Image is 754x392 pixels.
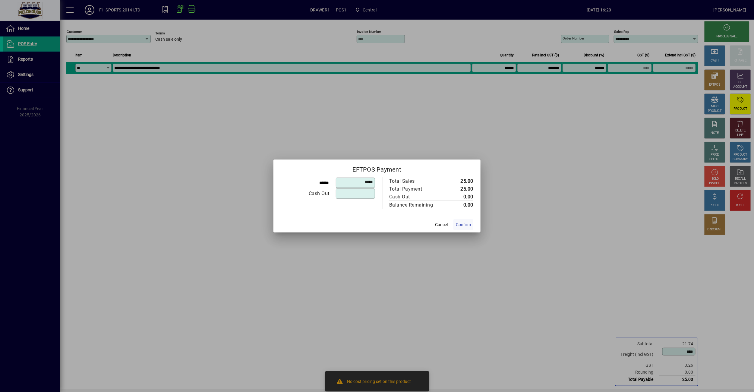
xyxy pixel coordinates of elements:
[389,177,446,185] td: Total Sales
[435,222,448,228] span: Cancel
[432,219,451,230] button: Cancel
[281,190,330,197] div: Cash Out
[389,193,440,201] div: Cash Out
[453,219,473,230] button: Confirm
[273,160,481,177] h2: EFTPOS Payment
[446,201,473,209] td: 0.00
[456,222,471,228] span: Confirm
[446,193,473,201] td: 0.00
[446,185,473,193] td: 25.00
[446,177,473,185] td: 25.00
[389,201,440,209] div: Balance Remaining
[389,185,446,193] td: Total Payment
